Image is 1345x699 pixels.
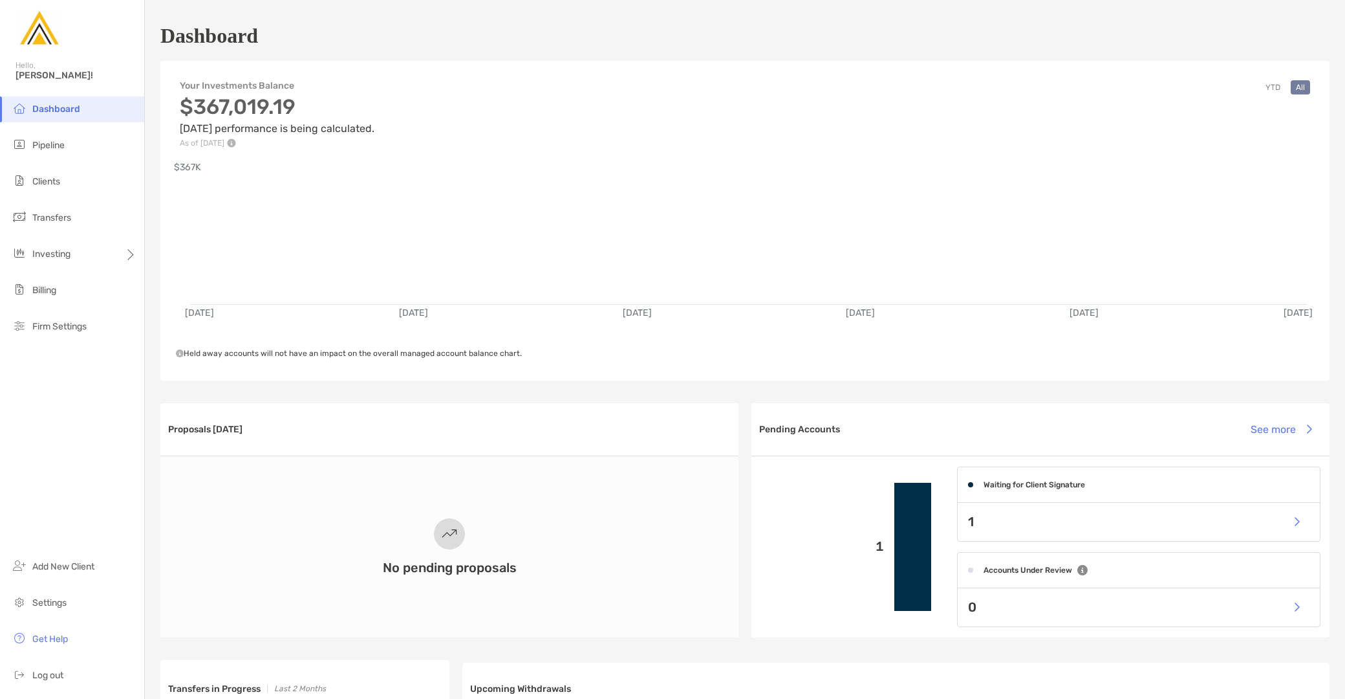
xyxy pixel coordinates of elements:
[383,560,517,575] h3: No pending proposals
[968,514,974,530] p: 1
[12,667,27,682] img: logout icon
[32,285,56,296] span: Billing
[32,176,60,187] span: Clients
[968,599,976,616] p: 0
[1070,307,1099,318] text: [DATE]
[12,594,27,610] img: settings icon
[846,307,875,318] text: [DATE]
[1291,80,1310,94] button: All
[180,139,374,148] p: As of [DATE]
[16,70,136,81] span: [PERSON_NAME]!
[984,480,1085,489] h4: Waiting for Client Signature
[12,100,27,116] img: dashboard icon
[1240,415,1322,443] button: See more
[32,249,70,260] span: Investing
[12,137,27,152] img: pipeline icon
[470,683,571,694] h3: Upcoming Withdrawals
[176,349,522,358] span: Held away accounts will not have an impact on the overall managed account balance chart.
[16,5,62,52] img: Zoe Logo
[12,318,27,333] img: firm-settings icon
[1260,80,1286,94] button: YTD
[174,162,201,173] text: $367K
[32,104,80,115] span: Dashboard
[32,140,65,151] span: Pipeline
[984,566,1072,575] h4: Accounts Under Review
[12,173,27,188] img: clients icon
[168,683,261,694] h3: Transfers in Progress
[12,245,27,261] img: investing icon
[32,597,67,608] span: Settings
[762,538,884,555] p: 1
[32,670,63,681] span: Log out
[274,681,326,697] p: Last 2 Months
[32,321,87,332] span: Firm Settings
[180,94,374,119] h3: $367,019.19
[168,424,242,435] h3: Proposals [DATE]
[180,94,374,148] div: [DATE] performance is being calculated.
[12,630,27,646] img: get-help icon
[180,80,374,91] h4: Your Investments Balance
[32,212,71,223] span: Transfers
[399,307,428,318] text: [DATE]
[160,24,258,48] h1: Dashboard
[12,558,27,573] img: add_new_client icon
[759,424,840,435] h3: Pending Accounts
[32,634,68,645] span: Get Help
[12,282,27,297] img: billing icon
[1284,307,1313,318] text: [DATE]
[32,561,94,572] span: Add New Client
[623,307,652,318] text: [DATE]
[12,209,27,225] img: transfers icon
[185,307,214,318] text: [DATE]
[227,139,236,148] img: Performance Info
